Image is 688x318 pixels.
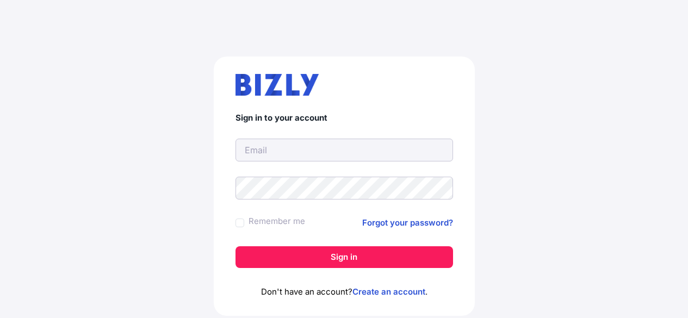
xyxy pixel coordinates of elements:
img: bizly_logo.svg [235,74,319,96]
button: Sign in [235,246,453,268]
h4: Sign in to your account [235,113,453,123]
a: Create an account [352,286,425,297]
label: Remember me [249,215,305,228]
a: Forgot your password? [362,216,453,229]
p: Don't have an account? . [235,285,453,298]
input: Email [235,139,453,161]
